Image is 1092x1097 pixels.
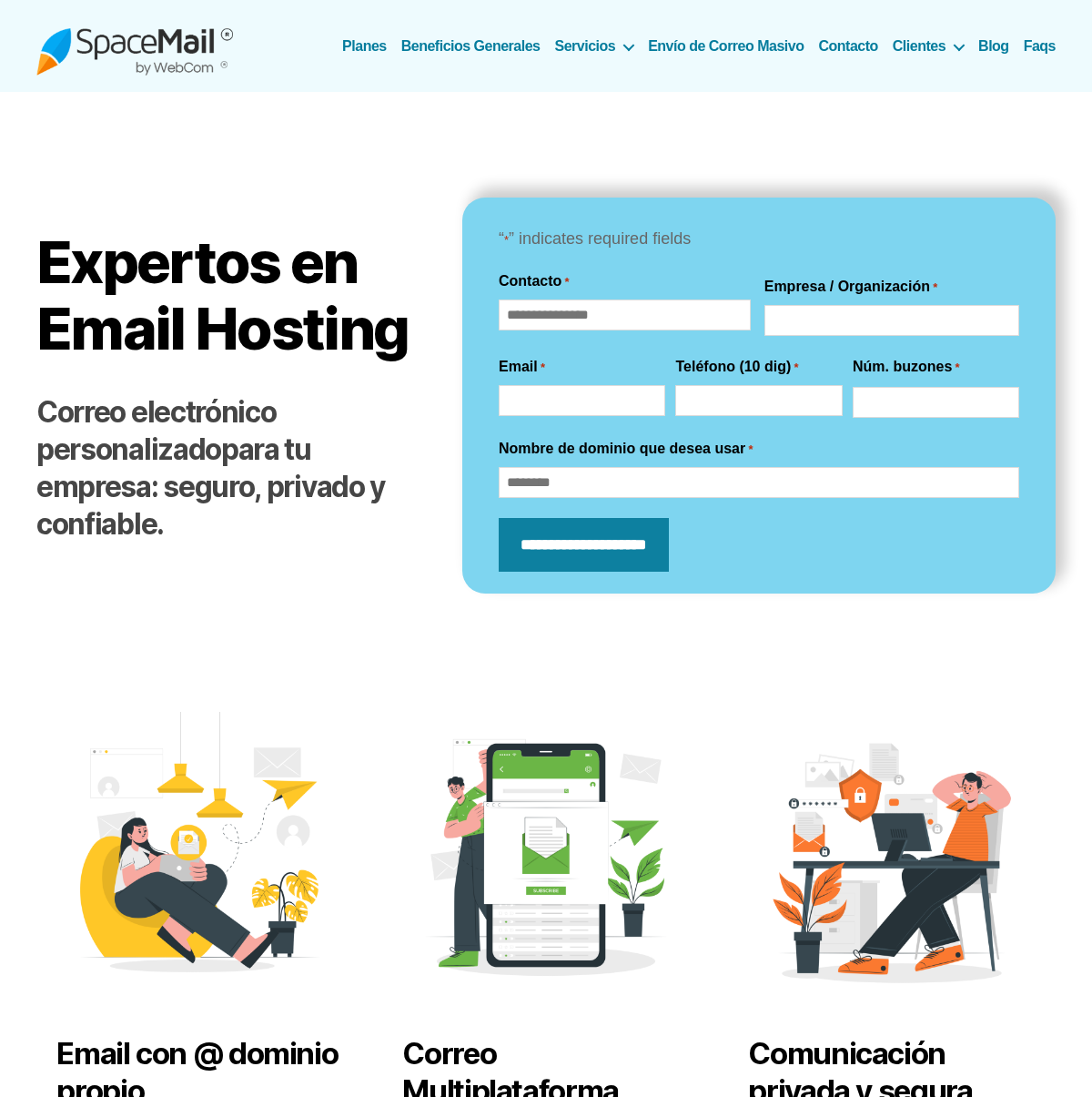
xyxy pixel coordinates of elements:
[342,37,387,55] a: Planes
[36,16,233,76] img: Spacemail
[499,270,570,292] legend: Contacto
[648,37,804,55] a: Envío de Correo Masivo
[36,394,426,543] h2: para tu empresa: seguro, privado y confiable.
[675,356,798,378] label: Teléfono (10 dig)
[36,394,276,467] strong: Correo electrónico personalizado
[555,37,634,55] a: Servicios
[853,356,960,378] label: Núm. buzones
[893,37,964,55] a: Clientes
[764,276,938,298] label: Empresa / Organización
[978,37,1009,55] a: Blog
[818,37,877,55] a: Contacto
[499,356,545,378] label: Email
[36,229,426,362] h1: Expertos en Email Hosting
[1024,37,1056,55] a: Faqs
[499,225,1019,254] p: “ ” indicates required fields
[499,438,753,460] label: Nombre de dominio que desea usar
[401,37,541,55] a: Beneficios Generales
[342,37,1056,55] nav: Horizontal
